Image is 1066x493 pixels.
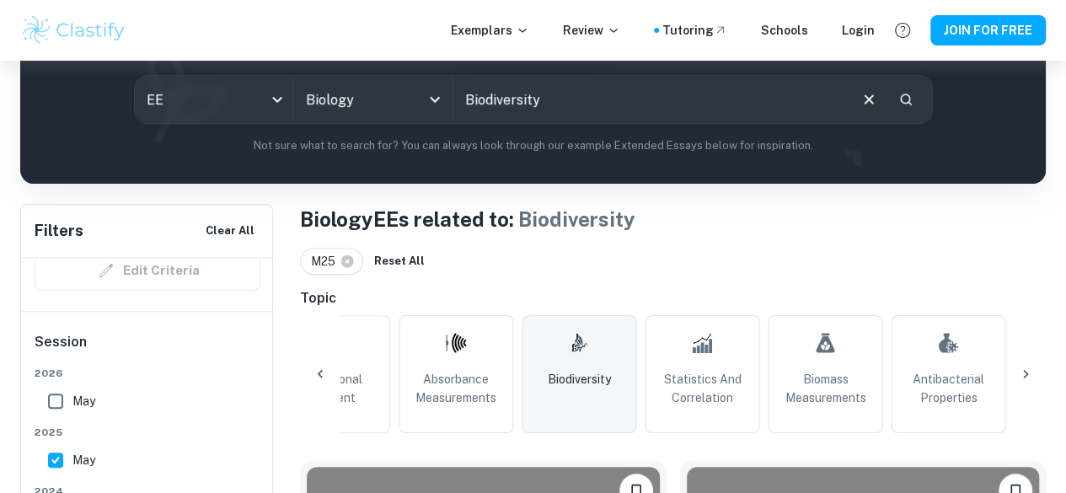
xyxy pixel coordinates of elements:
p: Not sure what to search for? You can always look through our example Extended Essays below for in... [34,137,1032,154]
button: Clear All [201,218,259,244]
div: EE [135,76,293,123]
button: Reset All [370,249,429,274]
button: Open [423,88,447,111]
input: E.g. photosynthesis, coffee and protein, HDI and diabetes... [453,76,846,123]
h6: Session [35,332,260,366]
div: M25 [300,248,363,275]
span: Antibacterial Properties [898,370,998,407]
span: Biodiversity [518,207,635,231]
span: Biomass Measurements [775,370,875,407]
h1: Biology EEs related to: [300,204,1046,234]
span: 2026 [35,366,260,381]
span: Statistics and Correlation [652,370,752,407]
p: Exemplars [451,21,529,40]
a: Login [842,21,875,40]
div: Criteria filters are unavailable when searching by topic [35,250,260,291]
img: Clastify logo [20,13,127,47]
a: Schools [761,21,808,40]
button: Help and Feedback [888,16,917,45]
span: 2025 [35,425,260,440]
span: Biodiversity [548,370,611,389]
h6: Filters [35,219,83,243]
span: M25 [311,252,343,271]
button: JOIN FOR FREE [930,15,1046,46]
a: Tutoring [662,21,727,40]
h6: Topic [300,288,1046,308]
span: May [72,451,95,469]
span: Absorbance Measurements [406,370,506,407]
button: Clear [853,83,885,115]
button: Search [892,85,920,114]
p: Review [563,21,620,40]
span: May [72,392,95,410]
